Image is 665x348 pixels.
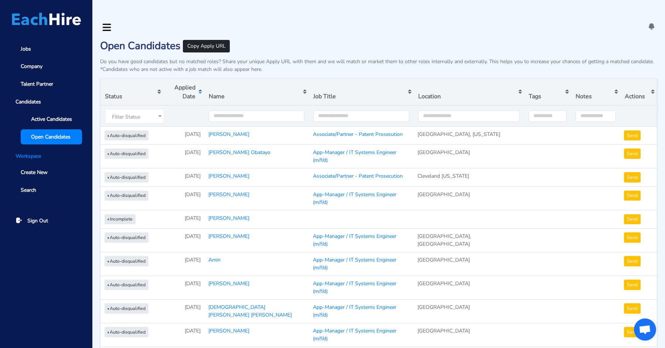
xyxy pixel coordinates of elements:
a: Company [10,59,82,74]
span: Open Candidates [31,133,71,141]
span: [DATE] [185,233,201,240]
a: [PERSON_NAME] [208,233,249,240]
a: [PERSON_NAME] [208,280,249,287]
a: [PERSON_NAME] [208,191,249,198]
a: App-Manager / IT Systems Engineer (m/f/d) [313,280,396,295]
span: [GEOGRAPHIC_DATA] [417,280,470,287]
h2: Open Candidates [100,40,180,52]
a: App-Manager / IT Systems Engineer (m/f/d) [313,191,396,206]
a: [PERSON_NAME] [208,173,249,180]
img: Logo [12,13,81,25]
a: Search [10,182,82,198]
span: Company [21,62,42,70]
a: Talent Partner [10,76,82,92]
button: Auto-disqualified [105,256,149,266]
a: App-Manager / IT Systems Engineer (m/f/d) [313,233,396,248]
button: Auto-disqualified [105,130,149,140]
a: Open Candidates [21,129,82,144]
button: Copy Apply URL [183,40,230,52]
span: [DATE] [185,280,201,287]
span: [GEOGRAPHIC_DATA] [417,191,470,198]
span: [DATE] [185,173,201,180]
a: App-Manager / IT Systems Engineer (m/f/d) [313,149,396,164]
a: App-Manager / IT Systems Engineer (m/f/d) [313,304,396,318]
a: Open chat [634,318,656,341]
span: [DATE] [185,149,201,156]
a: [PERSON_NAME] [208,215,249,222]
button: Auto-disqualified [105,303,149,313]
a: Amin [208,256,221,263]
span: [GEOGRAPHIC_DATA], [US_STATE] [417,131,500,138]
span: [GEOGRAPHIC_DATA] [417,256,470,263]
button: Auto-disqualified [105,191,149,201]
button: Send [624,149,641,158]
button: Send [624,232,641,242]
a: Associate/Partner - Patent Prosecution [313,173,403,180]
span: Sign Out [27,217,48,225]
span: Create New [21,168,48,176]
span: [GEOGRAPHIC_DATA] [417,149,470,156]
a: Associate/Partner - Patent Prosecution [313,131,403,138]
a: [PERSON_NAME] Obatayo [208,149,270,156]
button: Send [624,130,641,140]
button: Incomplete [105,214,136,224]
button: Auto-disqualified [105,149,149,158]
button: Auto-disqualified [105,172,149,182]
a: App-Manager / IT Systems Engineer (m/f/d) [313,327,396,342]
button: Send [624,172,641,182]
span: Filter Status [112,113,140,121]
button: Send [624,214,641,224]
span: [GEOGRAPHIC_DATA] [417,327,470,334]
span: [DATE] [185,215,201,222]
li: Workspace [10,152,82,160]
button: Send [624,303,641,313]
span: Jobs [21,45,31,53]
button: Send [624,256,641,266]
button: Send [624,191,641,201]
a: [DEMOGRAPHIC_DATA][PERSON_NAME] [PERSON_NAME] [208,304,292,318]
button: Auto-disqualified [105,232,149,242]
a: App-Manager / IT Systems Engineer (m/f/d) [313,256,396,271]
button: Auto-disqualified [105,280,149,290]
a: Jobs [10,41,82,57]
span: [GEOGRAPHIC_DATA] [417,304,470,311]
a: Create New [10,165,82,180]
span: [DATE] [185,191,201,198]
span: [DATE] [185,304,201,311]
a: [PERSON_NAME] [208,327,249,334]
button: Send [624,280,641,290]
a: Active Candidates [21,112,82,127]
span: Search [21,186,36,194]
span: Talent Partner [21,80,53,88]
span: [DATE] [185,256,201,263]
span: [GEOGRAPHIC_DATA], [GEOGRAPHIC_DATA] [417,233,471,248]
button: Send [624,327,641,337]
button: Auto-disqualified [105,327,149,337]
span: [DATE] [185,131,201,138]
span: [DATE] [185,327,201,334]
span: Active Candidates [31,115,72,123]
p: Do you have good candidates but no matched roles? Share your unique Apply URL with them and we wi... [100,58,657,73]
a: [PERSON_NAME] [208,131,249,138]
span: Candidates [10,94,82,109]
span: Cleveland [US_STATE] [417,173,469,180]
